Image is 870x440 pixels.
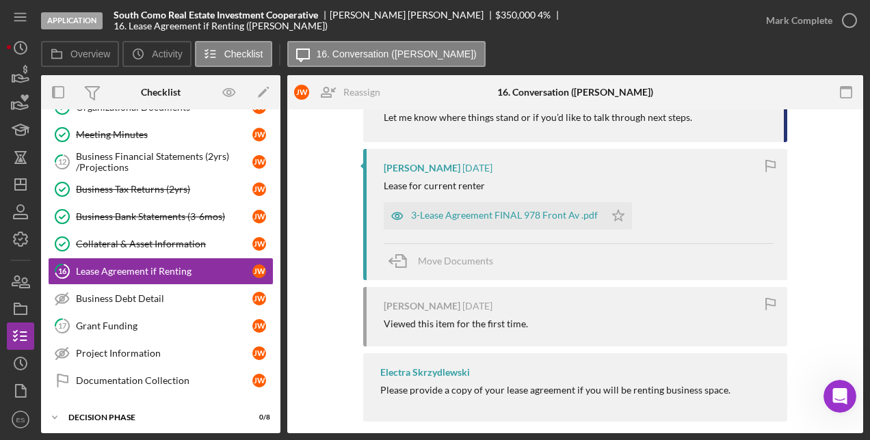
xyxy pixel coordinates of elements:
[70,49,110,59] label: Overview
[114,10,318,20] b: South Como Real Estate Investment Cooperative
[122,41,191,67] button: Activity
[384,318,528,329] div: Viewed this item for the first time.
[114,20,328,31] div: 16. Lease Agreement if Renting ([PERSON_NAME])
[195,41,272,67] button: Checklist
[48,148,274,176] a: 12Business Financial Statements (2yrs) /ProjectionsJW
[462,163,492,174] time: 2025-07-17 00:27
[48,340,274,367] a: Project InformationJW
[58,321,67,330] tspan: 17
[16,416,25,424] text: ES
[343,79,380,106] div: Reassign
[76,184,252,195] div: Business Tax Returns (2yrs)
[76,293,252,304] div: Business Debt Detail
[58,266,67,275] tspan: 16
[41,41,119,67] button: Overview
[252,264,266,278] div: J W
[766,7,832,34] div: Mark Complete
[411,210,598,221] div: 3-Lease Agreement FINAL 978 Front Av .pdf
[317,49,477,59] label: 16. Conversation ([PERSON_NAME])
[252,155,266,169] div: J W
[418,255,493,266] span: Move Documents
[76,266,252,277] div: Lease Agreement if Renting
[462,301,492,312] time: 2025-07-08 20:26
[380,385,730,396] div: Please provide a copy of your lease agreement if you will be renting business space.
[246,413,270,422] div: 0 / 8
[330,10,495,20] div: [PERSON_NAME] [PERSON_NAME]
[68,413,236,422] div: Decision Phase
[495,9,536,20] span: $350,000
[252,210,266,223] div: J W
[287,41,486,67] button: 16. Conversation ([PERSON_NAME])
[48,121,274,148] a: Meeting MinutesJW
[287,79,394,106] button: JWReassign
[384,244,507,278] button: Move Documents
[58,157,66,166] tspan: 12
[252,292,266,305] div: J W
[538,10,551,20] div: 4 %
[252,237,266,251] div: J W
[141,87,181,98] div: Checklist
[76,348,252,359] div: Project Information
[76,375,252,386] div: Documentation Collection
[384,110,770,125] p: Let me know where things stand or if you’d like to talk through next steps.
[76,320,252,331] div: Grant Funding
[76,129,252,140] div: Meeting Minutes
[294,85,309,100] div: J W
[252,374,266,387] div: J W
[384,180,485,191] div: Lease for current renter
[48,258,274,285] a: 16Lease Agreement if RentingJW
[252,346,266,360] div: J W
[76,238,252,249] div: Collateral & Asset Information
[497,87,653,98] div: 16. Conversation ([PERSON_NAME])
[48,176,274,203] a: Business Tax Returns (2yrs)JW
[48,203,274,230] a: Business Bank Statements (3-6mos)JW
[384,301,460,312] div: [PERSON_NAME]
[380,367,470,378] div: Electra Skrzydlewski
[252,319,266,333] div: J W
[48,230,274,258] a: Collateral & Asset InformationJW
[384,163,460,174] div: [PERSON_NAME]
[48,285,274,312] a: Business Debt DetailJW
[48,367,274,394] a: Documentation CollectionJW
[7,406,34,433] button: ES
[252,128,266,141] div: J W
[76,151,252,173] div: Business Financial Statements (2yrs) /Projections
[48,312,274,340] a: 17Grant FundingJW
[252,182,266,196] div: J W
[384,202,632,230] button: 3-Lease Agreement FINAL 978 Front Av .pdf
[152,49,182,59] label: Activity
[76,211,252,222] div: Business Bank Statements (3-6mos)
[41,12,103,29] div: Application
[823,380,856,413] iframe: Intercom live chat
[752,7,863,34] button: Mark Complete
[224,49,263,59] label: Checklist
